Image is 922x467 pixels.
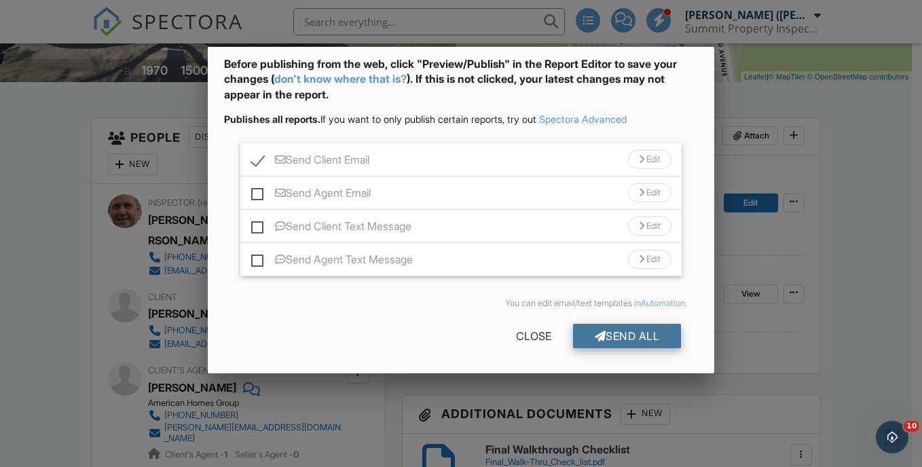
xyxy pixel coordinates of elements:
[251,187,371,204] label: Send Agent Email
[251,253,413,270] label: Send Agent Text Message
[573,324,682,348] div: Send All
[251,220,411,237] label: Send Client Text Message
[876,421,908,453] iframe: Intercom live chat
[628,183,671,202] div: Edit
[224,56,699,113] div: Before publishing from the web, click "Preview/Publish" in the Report Editor to save your changes...
[904,421,919,432] span: 10
[235,298,688,309] div: You can edit email/text templates in .
[628,217,671,236] div: Edit
[494,324,573,348] div: Close
[641,298,685,308] a: Automation
[224,113,536,125] span: If you want to only publish certain reports, try out
[274,72,407,86] a: don't know where that is?
[628,250,671,269] div: Edit
[251,153,369,170] label: Send Client Email
[539,113,627,125] a: Spectora Advanced
[224,113,320,125] strong: Publishes all reports.
[628,150,671,169] div: Edit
